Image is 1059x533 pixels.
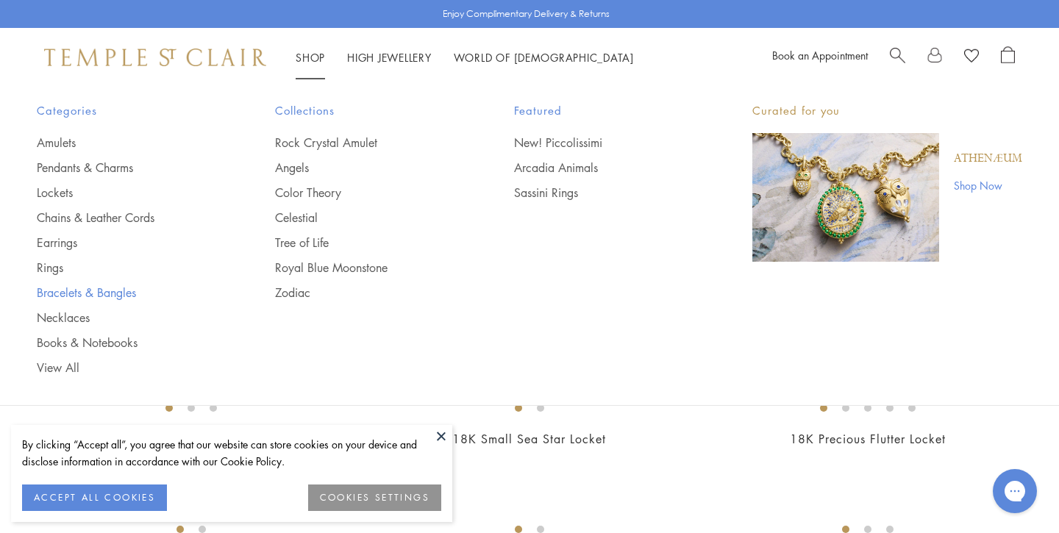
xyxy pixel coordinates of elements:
a: Lockets [37,185,216,201]
a: Rings [37,260,216,276]
span: Categories [37,101,216,120]
a: Bracelets & Bangles [37,285,216,301]
a: Color Theory [275,185,454,201]
p: Enjoy Complimentary Delivery & Returns [443,7,610,21]
a: Sassini Rings [514,185,693,201]
a: Necklaces [37,310,216,326]
a: High JewelleryHigh Jewellery [347,50,432,65]
button: ACCEPT ALL COOKIES [22,484,167,511]
span: Collections [275,101,454,120]
a: World of [DEMOGRAPHIC_DATA]World of [DEMOGRAPHIC_DATA] [454,50,634,65]
a: Earrings [37,235,216,251]
a: Athenæum [954,151,1022,167]
a: Zodiac [275,285,454,301]
p: Curated for you [752,101,1022,120]
a: Books & Notebooks [37,335,216,351]
a: View All [37,359,216,376]
a: New! Piccolissimi [514,135,693,151]
a: Pendants & Charms [37,160,216,176]
span: Featured [514,101,693,120]
a: View Wishlist [964,46,979,68]
a: Celestial [275,210,454,226]
a: Arcadia Animals [514,160,693,176]
iframe: Gorgias live chat messenger [985,464,1044,518]
div: By clicking “Accept all”, you agree that our website can store cookies on your device and disclos... [22,436,441,470]
a: Tree of Life [275,235,454,251]
button: COOKIES SETTINGS [308,484,441,511]
a: Search [890,46,905,68]
a: Angels [275,160,454,176]
a: Royal Blue Moonstone [275,260,454,276]
img: Temple St. Clair [44,49,266,66]
a: 18K Small Sea Star Locket [452,431,606,447]
a: Book an Appointment [772,48,868,62]
nav: Main navigation [296,49,634,67]
a: Rock Crystal Amulet [275,135,454,151]
a: Shop Now [954,177,1022,193]
a: Chains & Leather Cords [37,210,216,226]
a: Open Shopping Bag [1001,46,1015,68]
a: 18K Precious Flutter Locket [790,431,946,447]
a: Amulets [37,135,216,151]
a: ShopShop [296,50,325,65]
